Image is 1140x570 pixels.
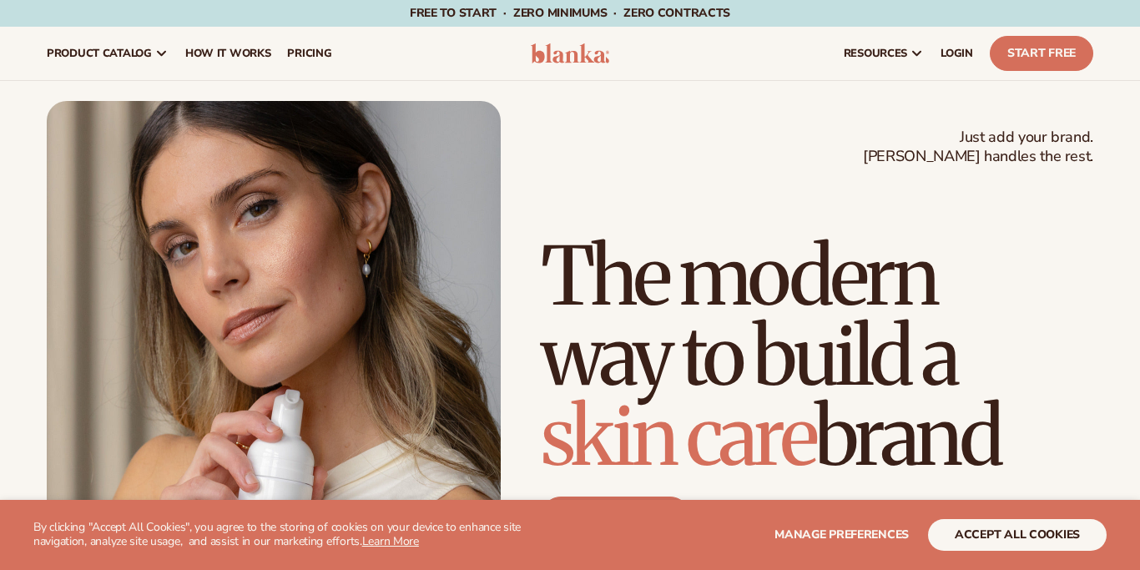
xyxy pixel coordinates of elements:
img: logo [531,43,609,63]
span: Free to start · ZERO minimums · ZERO contracts [410,5,730,21]
a: Start free [541,497,690,537]
a: Learn More [362,533,419,549]
span: How It Works [185,47,271,60]
button: Manage preferences [774,519,909,551]
span: skin care [541,386,815,487]
a: pricing [279,27,340,80]
a: How It Works [177,27,280,80]
button: accept all cookies [928,519,1107,551]
span: resources [844,47,907,60]
p: By clicking "Accept All Cookies", you agree to the storing of cookies on your device to enhance s... [33,521,569,549]
span: product catalog [47,47,152,60]
a: resources [835,27,932,80]
span: pricing [287,47,331,60]
a: Start Free [990,36,1093,71]
span: Manage preferences [774,527,909,542]
a: LOGIN [932,27,981,80]
a: product catalog [38,27,177,80]
span: Just add your brand. [PERSON_NAME] handles the rest. [863,128,1093,167]
h1: The modern way to build a brand [541,236,1093,477]
span: LOGIN [941,47,973,60]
